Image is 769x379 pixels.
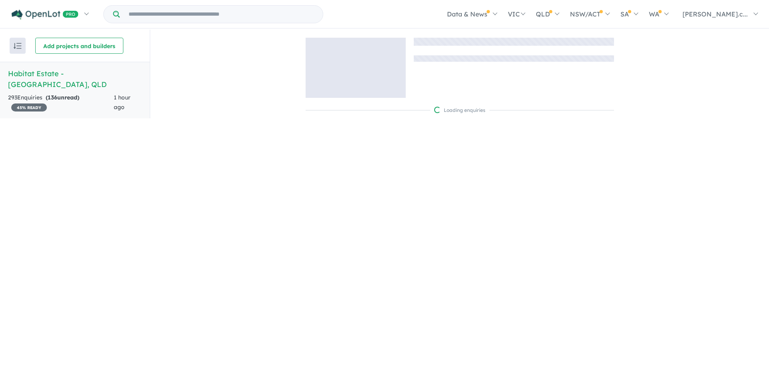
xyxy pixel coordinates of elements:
[682,10,748,18] span: [PERSON_NAME].c...
[14,43,22,49] img: sort.svg
[121,6,321,23] input: Try estate name, suburb, builder or developer
[48,94,57,101] span: 136
[8,68,142,90] h5: Habitat Estate - [GEOGRAPHIC_DATA] , QLD
[12,10,79,20] img: Openlot PRO Logo White
[46,94,79,101] strong: ( unread)
[434,106,485,114] div: Loading enquiries
[114,94,131,111] span: 1 hour ago
[35,38,123,54] button: Add projects and builders
[8,93,114,112] div: 293 Enquir ies
[11,103,47,111] span: 45 % READY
